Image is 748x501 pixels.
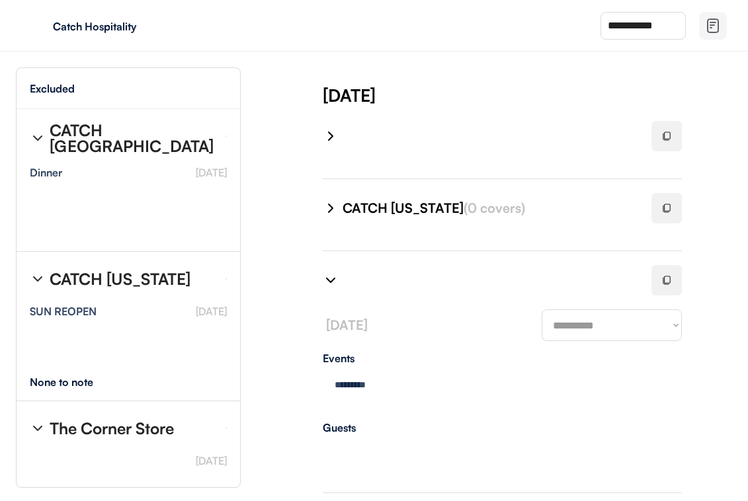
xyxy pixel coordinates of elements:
[705,18,721,34] img: file-02.svg
[30,420,46,436] img: chevron-right%20%281%29.svg
[323,422,682,433] div: Guests
[323,200,339,216] img: chevron-right%20%281%29.svg
[30,306,97,317] div: SUN REOPEN
[323,128,339,144] img: chevron-right%20%281%29.svg
[196,454,227,467] font: [DATE]
[326,317,368,333] font: [DATE]
[30,167,62,178] div: Dinner
[30,377,118,387] div: None to note
[323,353,682,364] div: Events
[196,305,227,318] font: [DATE]
[50,122,215,154] div: CATCH [GEOGRAPHIC_DATA]
[50,420,174,436] div: The Corner Store
[30,130,46,146] img: chevron-right%20%281%29.svg
[53,21,220,32] div: Catch Hospitality
[464,200,525,216] font: (0 covers)
[50,271,190,287] div: CATCH [US_STATE]
[323,83,748,107] div: [DATE]
[26,15,48,36] img: yH5BAEAAAAALAAAAAABAAEAAAIBRAA7
[30,83,75,94] div: Excluded
[323,272,339,288] img: chevron-right%20%281%29.svg
[30,271,46,287] img: chevron-right%20%281%29.svg
[196,166,227,179] font: [DATE]
[343,199,636,217] div: CATCH [US_STATE]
